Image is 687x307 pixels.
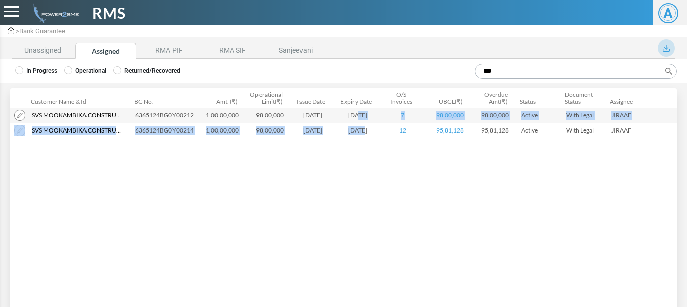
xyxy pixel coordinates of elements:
[401,111,404,119] a: 7
[202,108,247,123] td: 1,00,00,000
[436,126,464,134] a: 95,81,128
[471,88,517,108] th: Overdue Amt(₹): activate to sort column ascending
[64,66,106,75] label: Operational
[292,123,337,138] td: [DATE]
[562,88,607,108] th: Document Status: activate to sort column ascending
[10,88,28,108] th: &nbsp;: activate to sort column descending
[14,110,25,121] img: modify.png
[28,88,131,108] th: Customer Name &amp; Id: activate to sort column ascending
[202,43,263,59] li: RMA SIF
[14,125,25,136] img: modify.png
[12,43,73,59] li: Unassigned
[337,123,382,138] td: [DATE]
[131,88,201,108] th: BG No.: activate to sort column ascending
[131,108,202,123] td: 6365124BG0Y00212
[19,27,65,35] span: Bank Guarantee
[15,66,57,75] label: In Progress
[75,43,136,59] li: Assigned
[562,123,607,138] td: With Legal
[472,123,517,138] td: 95,81,128
[265,43,326,59] li: Sanjeevani
[472,108,517,123] td: 98,00,000
[475,64,677,79] input: Search:
[92,2,126,24] span: RMS
[336,88,381,108] th: Expiry Date: activate to sort column ascending
[562,108,607,123] td: With Legal
[201,88,246,108] th: Amt. (₹): activate to sort column ascending
[246,88,291,108] th: Operational Limit(₹): activate to sort column ascending
[399,126,406,134] a: 12
[139,43,199,59] li: RMA PIF
[32,111,123,120] span: Svs Mookambika Constructions Limited
[247,123,292,138] td: 98,00,000
[517,123,562,138] td: Active
[247,108,292,123] td: 98,00,000
[381,88,426,108] th: O/S Invoices: activate to sort column ascending
[131,123,202,138] td: 6365124BG0Y00214
[517,108,562,123] td: Active
[292,108,337,123] td: [DATE]
[113,66,180,75] label: Returned/Recovered
[29,3,79,23] img: admin
[337,108,382,123] td: [DATE]
[471,64,677,79] label: Search:
[517,88,562,108] th: Status: activate to sort column ascending
[663,45,670,52] img: download_blue.svg
[658,3,678,23] span: A
[8,27,14,34] img: admin
[291,88,336,108] th: Issue Date: activate to sort column ascending
[32,126,123,135] span: Svs Mookambika Constructions Limited
[202,123,247,138] td: 1,00,00,000
[436,111,464,119] a: 98,00,000
[426,88,471,108] th: UBGL(₹): activate to sort column ascending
